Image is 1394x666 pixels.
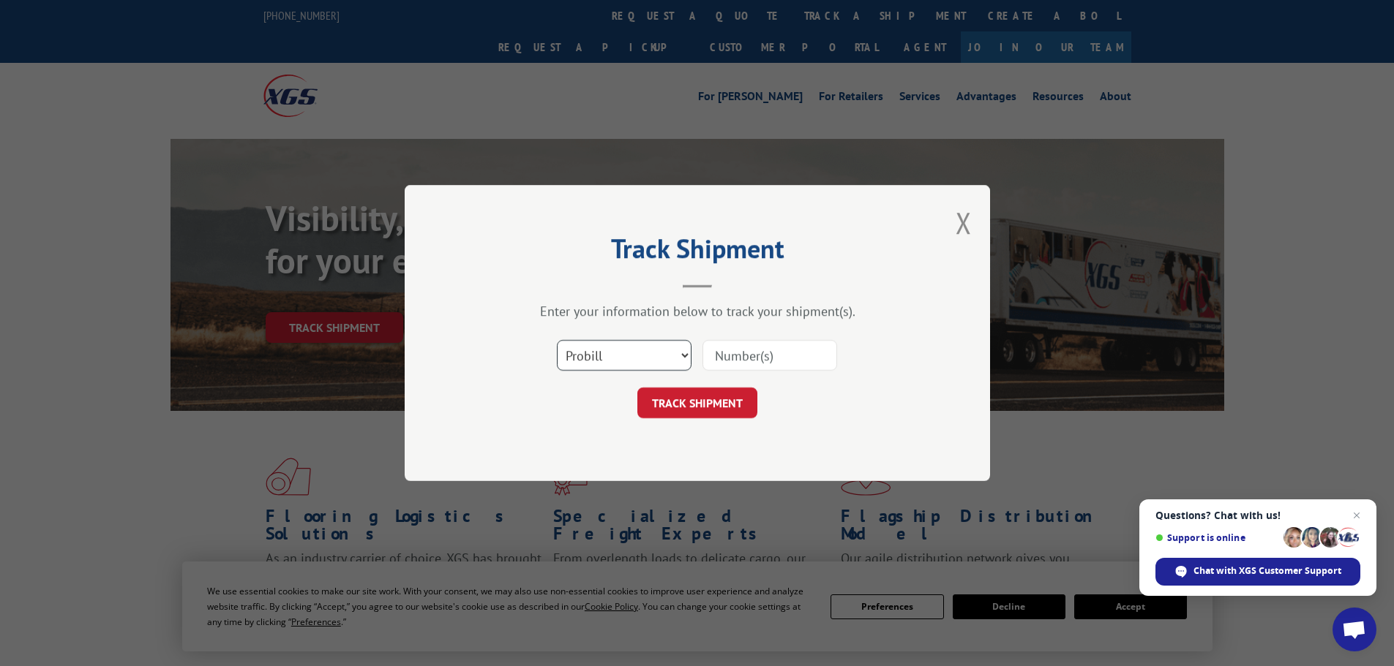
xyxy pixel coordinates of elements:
[1333,608,1376,651] div: Open chat
[1193,564,1341,578] span: Chat with XGS Customer Support
[1155,558,1360,586] div: Chat with XGS Customer Support
[1155,532,1278,543] span: Support is online
[637,387,757,418] button: TRACK SHIPMENT
[702,340,837,371] input: Number(s)
[1348,507,1365,524] span: Close chat
[478,238,917,266] h2: Track Shipment
[956,203,972,242] button: Close modal
[1155,510,1360,521] span: Questions? Chat with us!
[478,303,917,319] div: Enter your information below to track your shipment(s).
